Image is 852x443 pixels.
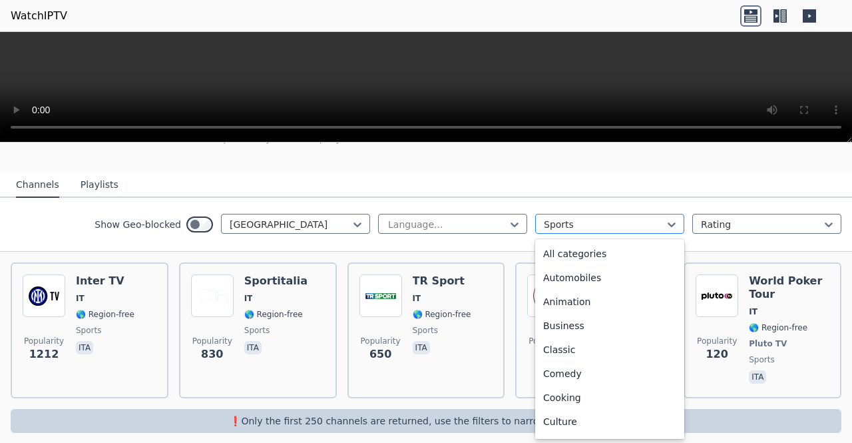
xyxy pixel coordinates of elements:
[192,336,232,346] span: Popularity
[535,314,684,338] div: Business
[359,274,402,317] img: TR Sport
[244,274,308,288] h6: Sportitalia
[749,306,757,317] span: IT
[529,336,568,346] span: Popularity
[413,293,421,304] span: IT
[535,410,684,434] div: Culture
[244,309,303,320] span: 🌎 Region-free
[535,242,684,266] div: All categories
[24,336,64,346] span: Popularity
[535,290,684,314] div: Animation
[11,8,67,24] a: WatchIPTV
[527,274,570,317] img: MadeinBO TV
[749,274,829,301] h6: World Poker Tour
[535,266,684,290] div: Automobiles
[76,274,134,288] h6: Inter TV
[244,325,270,336] span: sports
[413,325,438,336] span: sports
[413,274,471,288] h6: TR Sport
[361,336,401,346] span: Popularity
[535,338,684,362] div: Classic
[706,346,728,362] span: 120
[191,274,234,317] img: Sportitalia
[81,173,118,198] button: Playlists
[413,309,471,320] span: 🌎 Region-free
[749,354,774,365] span: sports
[23,274,65,317] img: Inter TV
[413,341,430,354] p: ita
[749,338,787,349] span: Pluto TV
[16,414,836,428] p: ❗️Only the first 250 channels are returned, use the filters to narrow down channels.
[29,346,59,362] span: 1212
[535,362,684,386] div: Comedy
[244,341,262,354] p: ita
[535,386,684,410] div: Cooking
[201,346,223,362] span: 830
[76,293,85,304] span: IT
[95,218,181,231] label: Show Geo-blocked
[76,341,93,354] p: ita
[76,309,134,320] span: 🌎 Region-free
[16,173,59,198] button: Channels
[244,293,253,304] span: IT
[749,370,766,384] p: ita
[749,322,807,333] span: 🌎 Region-free
[76,325,101,336] span: sports
[696,274,738,317] img: World Poker Tour
[697,336,737,346] span: Popularity
[369,346,391,362] span: 650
